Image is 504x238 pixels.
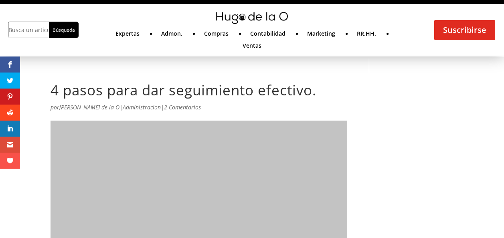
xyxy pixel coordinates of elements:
a: Compras [204,31,229,40]
a: mini-hugo-de-la-o-logo [216,18,287,26]
a: 2 Comentarios [164,103,201,111]
a: Marketing [307,31,335,40]
img: mini-hugo-de-la-o-logo [216,12,287,24]
input: Búsqueda [49,22,78,38]
h1: 4 pasos para dar seguimiento efectivo. [51,82,347,103]
a: Contabilidad [250,31,285,40]
a: Expertas [115,31,140,40]
a: RR.HH. [357,31,376,40]
p: por | | [51,103,347,118]
input: Busca un artículo [8,22,49,38]
a: Administracion [123,103,161,111]
a: [PERSON_NAME] de la O [59,103,119,111]
a: Ventas [243,43,261,52]
a: Suscribirse [434,20,495,40]
a: Admon. [161,31,182,40]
